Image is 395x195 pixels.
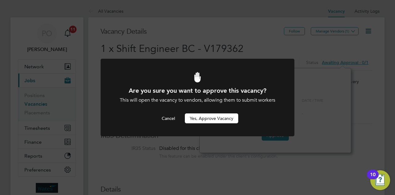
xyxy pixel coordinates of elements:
[370,175,376,183] div: 10
[120,97,275,103] span: This will open the vacancy to vendors, allowing them to submit workers
[157,113,180,123] button: Cancel
[185,113,238,123] button: Yes, Approve Vacancy
[117,87,278,95] h1: Are you sure you want to approve this vacancy?
[370,170,390,190] button: Open Resource Center, 10 new notifications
